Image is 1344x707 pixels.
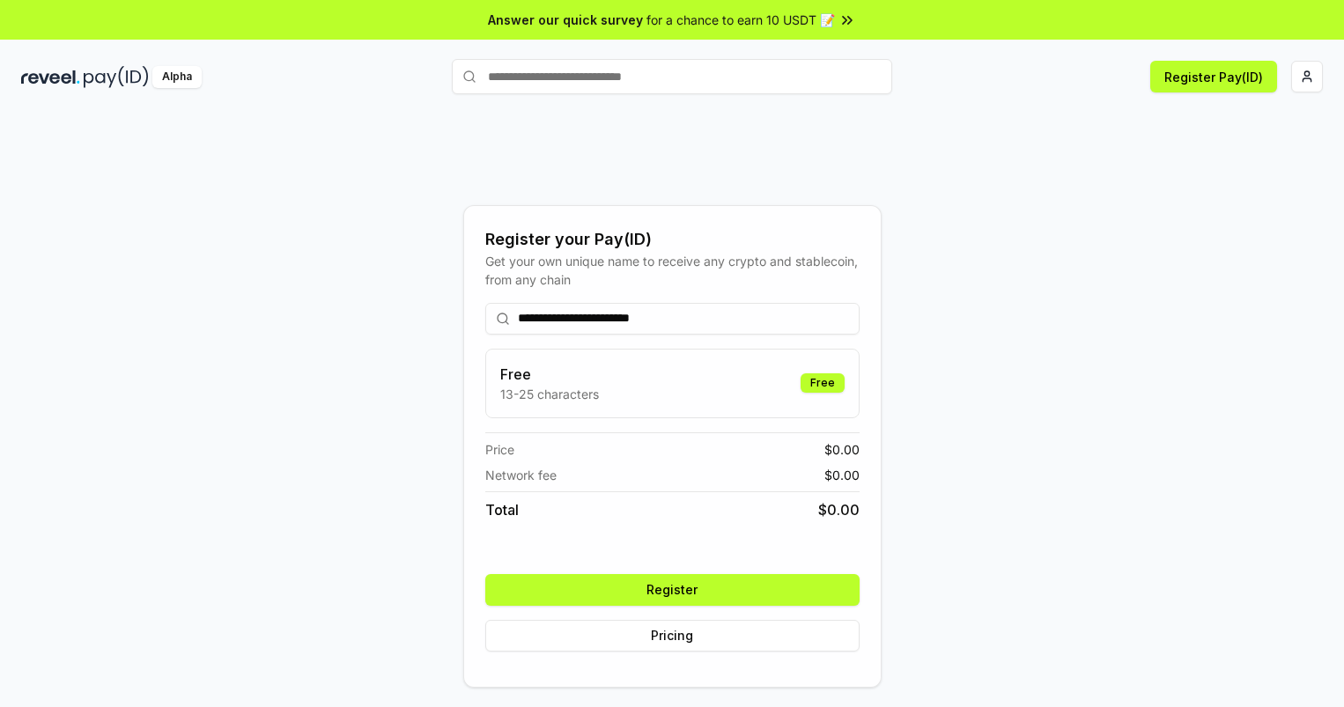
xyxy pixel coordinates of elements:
[824,440,860,459] span: $ 0.00
[488,11,643,29] span: Answer our quick survey
[485,440,514,459] span: Price
[500,385,599,403] p: 13-25 characters
[21,66,80,88] img: reveel_dark
[818,499,860,520] span: $ 0.00
[500,364,599,385] h3: Free
[485,574,860,606] button: Register
[485,620,860,652] button: Pricing
[485,466,557,484] span: Network fee
[84,66,149,88] img: pay_id
[646,11,835,29] span: for a chance to earn 10 USDT 📝
[485,252,860,289] div: Get your own unique name to receive any crypto and stablecoin, from any chain
[1150,61,1277,92] button: Register Pay(ID)
[801,373,845,393] div: Free
[485,227,860,252] div: Register your Pay(ID)
[485,499,519,520] span: Total
[824,466,860,484] span: $ 0.00
[152,66,202,88] div: Alpha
